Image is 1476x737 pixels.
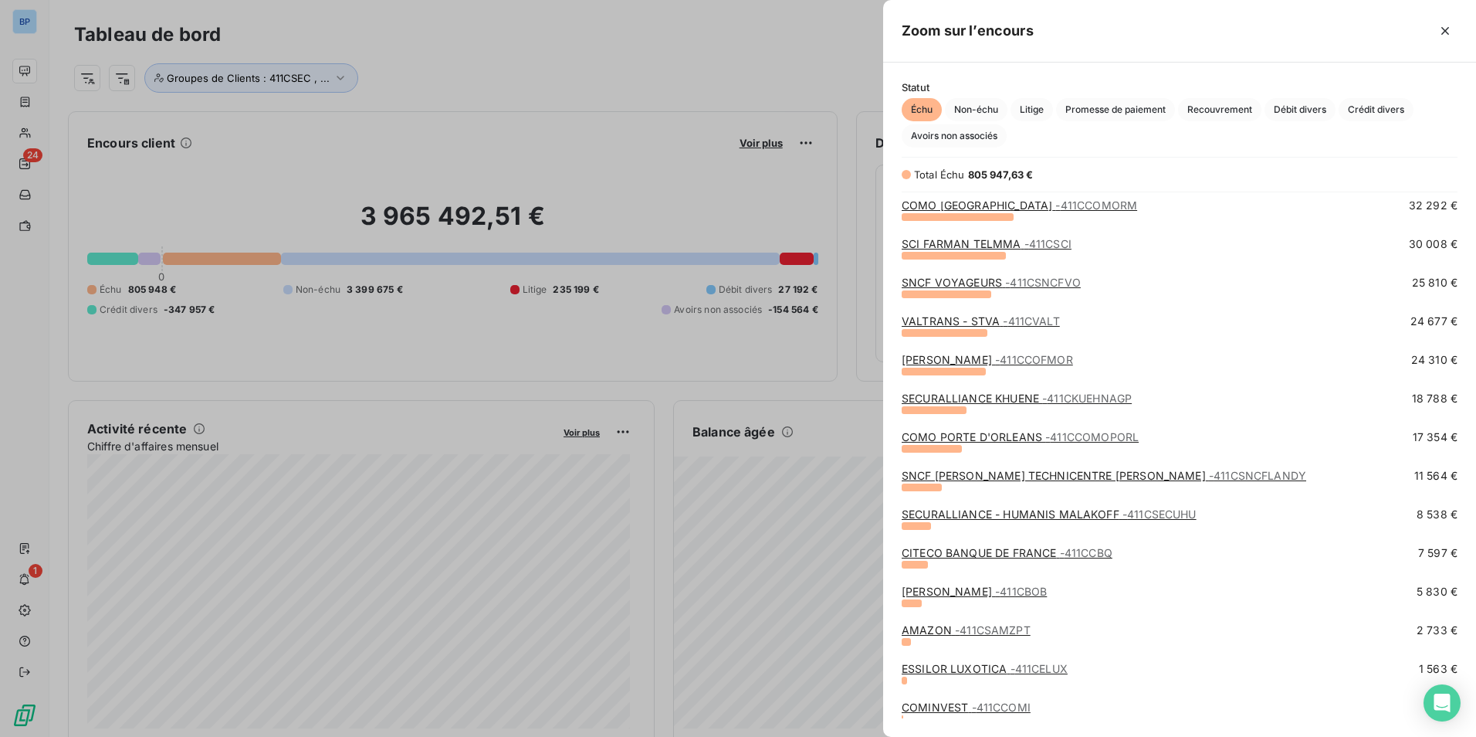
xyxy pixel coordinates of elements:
[902,314,1060,328] a: VALTRANS - STVA
[1417,584,1457,599] span: 5 830 €
[1005,276,1081,289] span: - 411CSNCFVO
[1003,314,1059,328] span: - 411CVALT
[968,168,1034,181] span: 805 947,63 €
[902,469,1306,482] a: SNCF [PERSON_NAME] TECHNICENTRE [PERSON_NAME]
[902,237,1071,250] a: SCI FARMAN TELMMA
[1011,662,1068,675] span: - 411CELUX
[1122,508,1197,521] span: - 411CSECUHU
[902,353,1073,366] a: [PERSON_NAME]
[955,623,1031,637] span: - 411CSAMZPT
[902,81,1457,93] span: Statut
[972,701,1031,714] span: - 411CCOMI
[1417,507,1457,522] span: 8 538 €
[1418,545,1457,561] span: 7 597 €
[1045,430,1139,443] span: - 411CCOMOPORL
[914,168,965,181] span: Total Échu
[883,202,1476,718] div: grid
[902,124,1007,148] button: Avoirs non associés
[995,353,1073,366] span: - 411CCOFMOR
[902,701,1031,714] a: COMINVEST
[1412,391,1457,406] span: 18 788 €
[1042,392,1132,405] span: - 411CKUEHNAGP
[1419,661,1457,677] span: 1 563 €
[1209,469,1306,482] span: - 411CSNCFLANDY
[945,98,1007,121] button: Non-échu
[902,276,1081,289] a: SNCF VOYAGEURS
[902,392,1132,405] a: SECURALLIANCE KHUENE
[902,662,1068,675] a: ESSILOR LUXOTICA
[1417,623,1457,638] span: 2 733 €
[1414,468,1457,484] span: 11 564 €
[902,508,1197,521] a: SECURALLIANCE - HUMANIS MALAKOFF
[902,430,1139,443] a: COMO PORTE D'ORLEANS
[1410,314,1457,329] span: 24 677 €
[1409,198,1457,213] span: 32 292 €
[1339,98,1413,121] button: Crédit divers
[1024,237,1071,250] span: - 411CSCI
[1056,98,1175,121] button: Promesse de paiement
[1264,98,1336,121] button: Débit divers
[902,546,1112,559] a: CITECO BANQUE DE FRANCE
[1055,199,1137,212] span: - 411CCOMORM
[1409,236,1457,252] span: 30 008 €
[1412,275,1457,290] span: 25 810 €
[902,623,1031,637] a: AMAZON
[1060,546,1112,559] span: - 411CCBQ
[902,20,1034,42] h5: Zoom sur l’encours
[1178,98,1261,121] button: Recouvrement
[902,585,1047,598] a: [PERSON_NAME]
[902,98,942,121] button: Échu
[902,199,1137,212] a: COMO [GEOGRAPHIC_DATA]
[1411,352,1457,368] span: 24 310 €
[995,585,1047,598] span: - 411CBOB
[1011,98,1053,121] button: Litige
[1413,430,1457,445] span: 17 354 €
[1424,684,1461,722] div: Open Intercom Messenger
